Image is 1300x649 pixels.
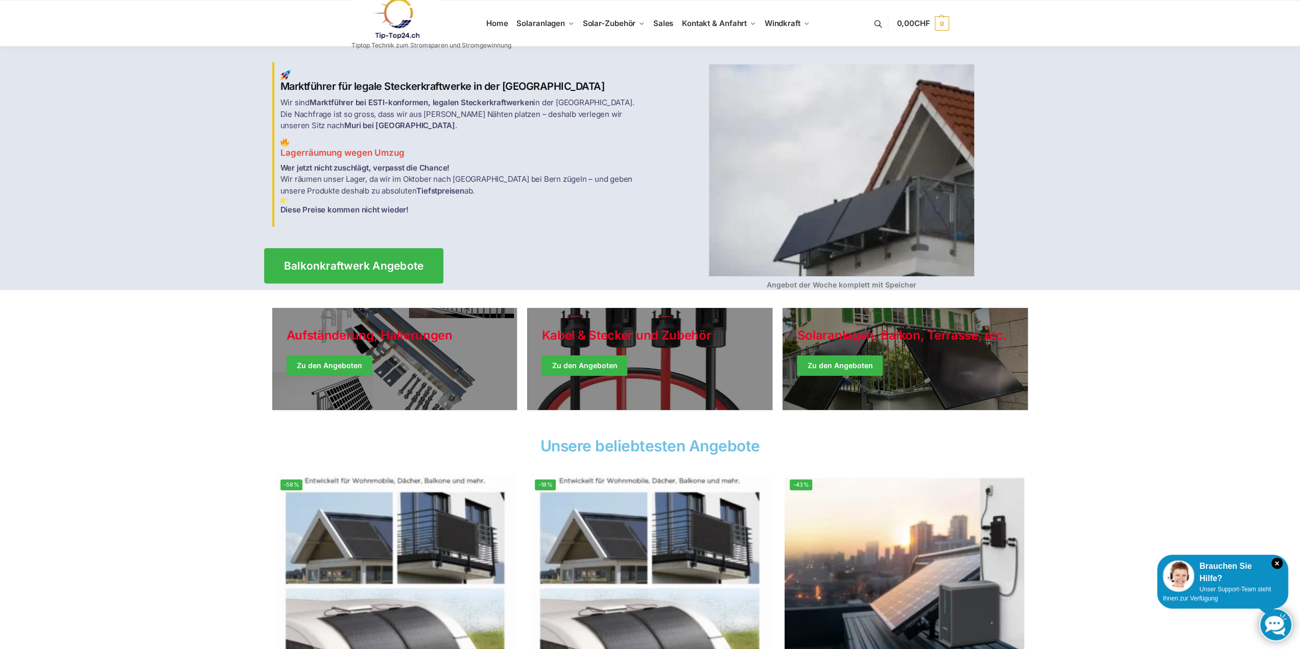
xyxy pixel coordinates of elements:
[280,197,288,204] img: Home 3
[283,260,423,271] span: Balkonkraftwerk Angebote
[583,18,636,28] span: Solar-Zubehör
[280,163,450,173] strong: Wer jetzt nicht zuschlägt, verpasst die Chance!
[767,280,916,289] strong: Angebot der Woche komplett mit Speicher
[1163,560,1194,592] img: Customer service
[649,1,677,46] a: Sales
[578,1,649,46] a: Solar-Zubehör
[677,1,760,46] a: Kontakt & Anfahrt
[896,18,930,28] span: 0,00
[280,97,644,132] p: Wir sind in der [GEOGRAPHIC_DATA]. Die Nachfrage ist so gross, dass wir aus [PERSON_NAME] Nähten ...
[344,121,455,130] strong: Muri bei [GEOGRAPHIC_DATA]
[512,1,578,46] a: Solaranlagen
[783,308,1028,410] a: Winter Jackets
[896,8,949,39] a: 0,00CHF 0
[416,186,464,196] strong: Tiefstpreisen
[280,162,644,216] p: Wir räumen unser Lager, da wir im Oktober nach [GEOGRAPHIC_DATA] bei Bern zügeln – und geben unse...
[280,70,644,93] h2: Marktführer für legale Steckerkraftwerke in der [GEOGRAPHIC_DATA]
[1163,560,1283,585] div: Brauchen Sie Hilfe?
[935,16,949,31] span: 0
[765,18,800,28] span: Windkraft
[280,70,291,80] img: Home 1
[709,64,974,276] img: Home 4
[1271,558,1283,569] i: Schließen
[264,248,443,283] a: Balkonkraftwerk Angebote
[1163,586,1271,602] span: Unser Support-Team steht Ihnen zur Verfügung
[310,98,533,107] strong: Marktführer bei ESTI-konformen, legalen Steckerkraftwerken
[760,1,814,46] a: Windkraft
[272,308,517,410] a: Holiday Style
[272,438,1028,453] h2: Unsere beliebtesten Angebote
[682,18,747,28] span: Kontakt & Anfahrt
[280,138,289,147] img: Home 2
[653,18,674,28] span: Sales
[914,18,930,28] span: CHF
[527,308,772,410] a: Holiday Style
[280,205,409,214] strong: Diese Preise kommen nicht wieder!
[280,138,644,159] h3: Lagerräumung wegen Umzug
[516,18,565,28] span: Solaranlagen
[351,42,511,49] p: Tiptop Technik zum Stromsparen und Stromgewinnung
